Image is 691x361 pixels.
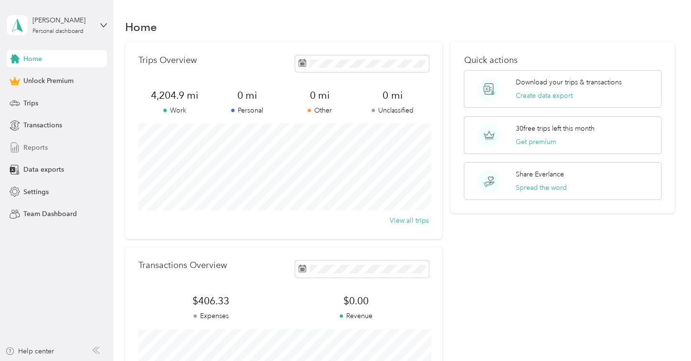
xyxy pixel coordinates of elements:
[516,137,556,147] button: Get premium
[23,165,64,175] span: Data exports
[23,209,77,219] span: Team Dashboard
[516,77,622,87] p: Download your trips & transactions
[211,89,284,102] span: 0 mi
[284,311,429,321] p: Revenue
[23,120,62,130] span: Transactions
[23,54,42,64] span: Home
[638,308,691,361] iframe: Everlance-gr Chat Button Frame
[23,98,38,108] span: Trips
[5,346,54,356] button: Help center
[138,260,227,270] p: Transactions Overview
[138,311,284,321] p: Expenses
[211,105,284,115] p: Personal
[23,187,49,197] span: Settings
[356,105,429,115] p: Unclassified
[32,15,92,25] div: [PERSON_NAME]
[516,91,573,101] button: Create data export
[138,55,197,65] p: Trips Overview
[390,216,429,226] button: View all trips
[23,143,48,153] span: Reports
[138,89,211,102] span: 4,204.9 mi
[32,29,84,34] div: Personal dashboard
[516,169,564,179] p: Share Everlance
[516,124,595,134] p: 30 free trips left this month
[138,294,284,308] span: $406.33
[138,105,211,115] p: Work
[464,55,661,65] p: Quick actions
[284,89,356,102] span: 0 mi
[516,183,567,193] button: Spread the word
[23,76,74,86] span: Unlock Premium
[284,294,429,308] span: $0.00
[125,22,157,32] h1: Home
[284,105,356,115] p: Other
[356,89,429,102] span: 0 mi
